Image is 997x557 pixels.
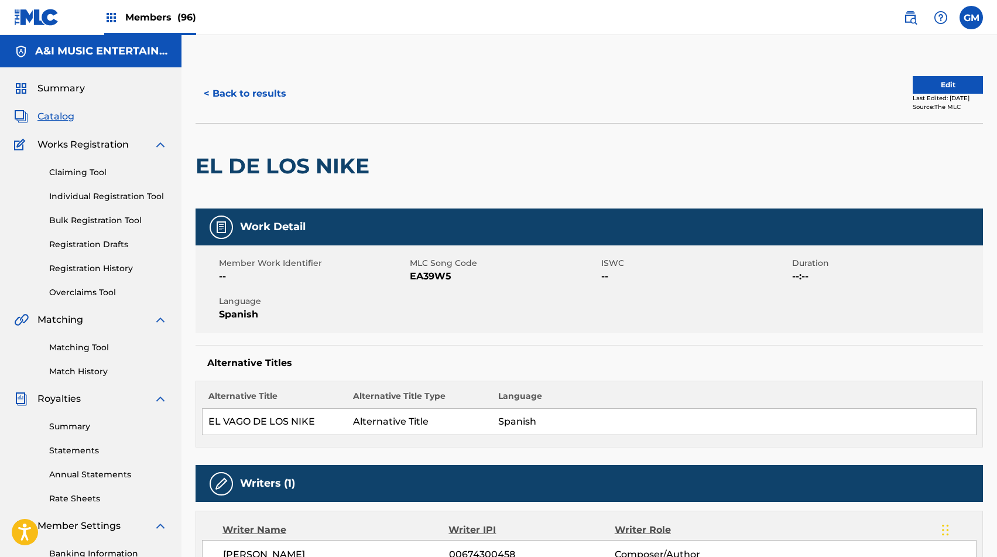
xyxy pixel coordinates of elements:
span: Member Work Identifier [219,257,407,269]
img: Matching [14,313,29,327]
span: (96) [177,12,196,23]
img: expand [153,392,167,406]
span: Royalties [37,392,81,406]
div: Arrastrar [942,512,949,548]
span: Summary [37,81,85,95]
a: Statements [49,445,167,457]
img: Member Settings [14,519,28,533]
a: Annual Statements [49,469,167,481]
span: Member Settings [37,519,121,533]
h5: A&I MUSIC ENTERTAINMENT, INC [35,45,167,58]
span: Spanish [219,307,407,322]
th: Alternative Title [203,390,348,409]
td: Spanish [492,409,976,435]
iframe: Resource Center [964,370,997,464]
a: CatalogCatalog [14,110,74,124]
span: MLC Song Code [410,257,598,269]
a: Overclaims Tool [49,286,167,299]
img: Top Rightsholders [104,11,118,25]
img: search [903,11,917,25]
a: SummarySummary [14,81,85,95]
a: Registration History [49,262,167,275]
td: Alternative Title [347,409,492,435]
th: Language [492,390,976,409]
a: Public Search [899,6,922,29]
div: Widget de chat [938,501,997,557]
img: expand [153,313,167,327]
img: Work Detail [214,220,228,234]
div: Last Edited: [DATE] [913,94,983,102]
a: Summary [49,421,167,433]
img: expand [153,138,167,152]
a: Individual Registration Tool [49,190,167,203]
h5: Writers (1) [240,477,295,490]
iframe: Chat Widget [938,501,997,557]
span: Matching [37,313,83,327]
span: ISWC [601,257,789,269]
div: Help [929,6,953,29]
td: EL VAGO DE LOS NIKE [203,409,348,435]
span: Members [125,11,196,24]
a: Rate Sheets [49,493,167,505]
img: Summary [14,81,28,95]
th: Alternative Title Type [347,390,492,409]
span: Catalog [37,110,74,124]
img: Royalties [14,392,28,406]
div: Writer IPI [448,523,614,537]
img: MLC Logo [14,9,59,26]
img: Accounts [14,45,28,59]
span: EA39W5 [410,269,598,283]
a: Match History [49,365,167,378]
img: Writers [214,477,228,491]
span: Duration [792,257,980,269]
button: Edit [913,76,983,94]
div: Source: The MLC [913,102,983,111]
a: Registration Drafts [49,238,167,251]
img: expand [153,519,167,533]
a: Bulk Registration Tool [49,214,167,227]
img: Works Registration [14,138,29,152]
h2: EL DE LOS NIKE [196,153,375,179]
span: --:-- [792,269,980,283]
div: User Menu [960,6,983,29]
img: Catalog [14,110,28,124]
h5: Alternative Titles [207,357,971,369]
div: Writer Name [222,523,448,537]
h5: Work Detail [240,220,306,234]
a: Matching Tool [49,341,167,354]
span: Works Registration [37,138,129,152]
button: < Back to results [196,79,294,108]
div: Writer Role [615,523,766,537]
img: help [934,11,948,25]
a: Claiming Tool [49,166,167,179]
span: Language [219,295,407,307]
span: -- [601,269,789,283]
span: -- [219,269,407,283]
